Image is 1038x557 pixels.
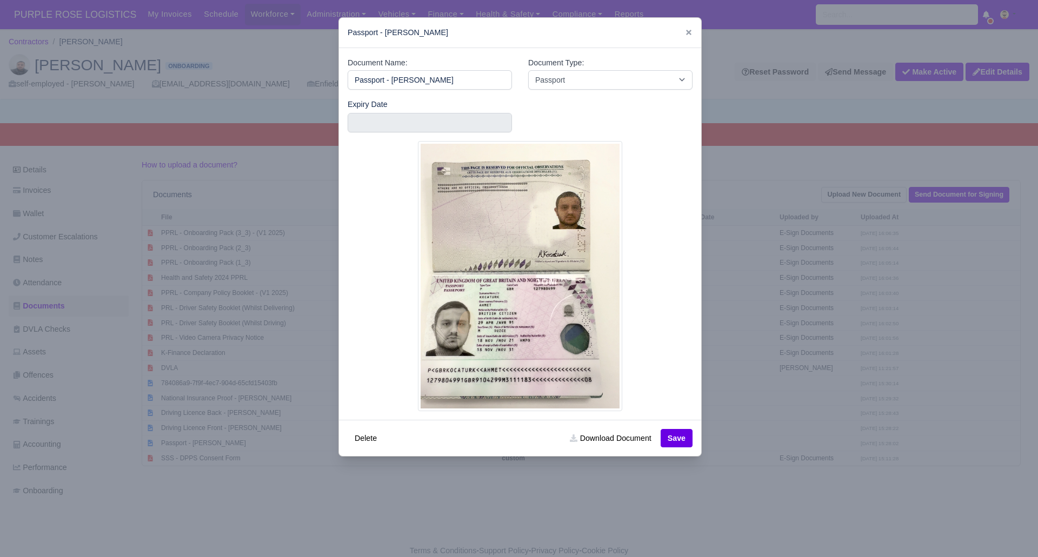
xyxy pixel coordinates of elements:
label: Document Name: [348,57,408,69]
button: Save [661,429,693,447]
iframe: Chat Widget [843,432,1038,557]
button: Delete [348,429,384,447]
a: Download Document [563,429,658,447]
div: Passport - [PERSON_NAME] [339,18,701,48]
label: Expiry Date [348,98,388,111]
label: Document Type: [528,57,584,69]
